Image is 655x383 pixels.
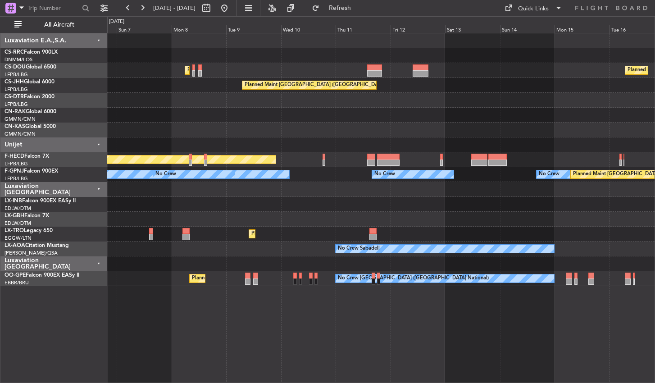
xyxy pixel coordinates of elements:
div: Planned Maint Dusseldorf [251,227,310,241]
span: CS-RRC [5,50,24,55]
span: LX-TRO [5,228,24,233]
a: CS-JHHGlobal 6000 [5,79,55,85]
a: EDLW/DTM [5,220,31,227]
div: No Crew [155,168,176,181]
a: CS-DOUGlobal 6500 [5,64,56,70]
div: Wed 10 [281,25,336,33]
button: Quick Links [500,1,567,15]
button: Refresh [308,1,362,15]
span: LX-AOA [5,243,25,248]
a: F-HECDFalcon 7X [5,154,49,159]
a: EGGW/LTN [5,235,32,242]
div: Fri 12 [391,25,446,33]
div: Sun 14 [500,25,555,33]
a: DNMM/LOS [5,56,32,63]
a: EBBR/BRU [5,279,29,286]
div: Sat 13 [445,25,500,33]
div: Mon 8 [172,25,227,33]
a: CS-RRCFalcon 900LX [5,50,58,55]
a: LFPB/LBG [5,86,28,93]
a: F-GPNJFalcon 900EX [5,169,58,174]
a: OO-GPEFalcon 900EX EASy II [5,273,79,278]
a: GMMN/CMN [5,131,36,137]
span: CS-DTR [5,94,24,100]
a: LFPB/LBG [5,101,28,108]
a: CN-KASGlobal 5000 [5,124,56,129]
div: Tue 9 [226,25,281,33]
span: CS-JHH [5,79,24,85]
div: Mon 15 [555,25,610,33]
a: EDLW/DTM [5,205,31,212]
a: CS-DTRFalcon 2000 [5,94,55,100]
input: Trip Number [27,1,79,15]
span: All Aircraft [23,22,95,28]
div: No Crew Sabadell [338,242,380,255]
a: LFPB/LBG [5,175,28,182]
div: Planned Maint [GEOGRAPHIC_DATA] ([GEOGRAPHIC_DATA]) [187,64,329,77]
div: [DATE] [109,18,124,26]
span: [DATE] - [DATE] [153,4,196,12]
a: [PERSON_NAME]/QSA [5,250,58,256]
div: Planned Maint [GEOGRAPHIC_DATA] ([GEOGRAPHIC_DATA] National) [192,272,355,285]
a: CN-RAKGlobal 6000 [5,109,56,114]
a: LFPB/LBG [5,160,28,167]
span: CN-RAK [5,109,26,114]
div: No Crew [539,168,559,181]
span: Refresh [321,5,359,11]
a: LX-TROLegacy 650 [5,228,53,233]
a: GMMN/CMN [5,116,36,123]
span: CN-KAS [5,124,25,129]
button: All Aircraft [10,18,98,32]
div: No Crew [374,168,395,181]
span: CS-DOU [5,64,26,70]
div: Sun 7 [117,25,172,33]
div: Planned Maint [GEOGRAPHIC_DATA] ([GEOGRAPHIC_DATA]) [245,78,387,92]
a: LX-INBFalcon 900EX EASy II [5,198,76,204]
a: LX-AOACitation Mustang [5,243,69,248]
span: OO-GPE [5,273,26,278]
div: Quick Links [518,5,549,14]
div: No Crew [GEOGRAPHIC_DATA] ([GEOGRAPHIC_DATA] National) [338,272,489,285]
a: LX-GBHFalcon 7X [5,213,49,219]
span: F-GPNJ [5,169,24,174]
span: LX-INB [5,198,22,204]
span: LX-GBH [5,213,24,219]
div: Thu 11 [336,25,391,33]
a: LFPB/LBG [5,71,28,78]
span: F-HECD [5,154,24,159]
